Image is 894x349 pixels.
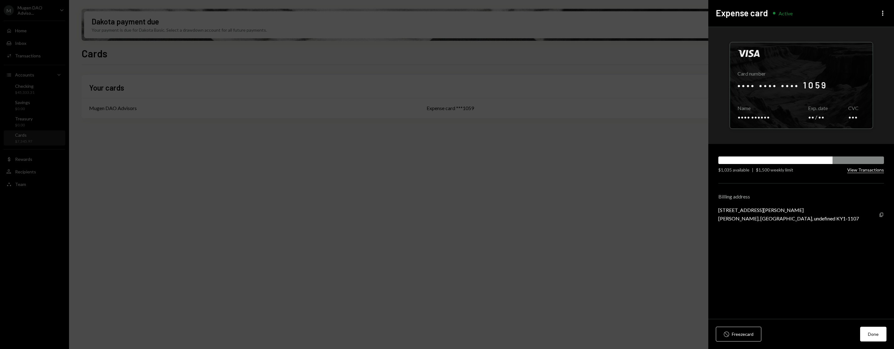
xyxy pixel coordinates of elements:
[752,167,753,173] div: |
[718,207,859,213] div: [STREET_ADDRESS][PERSON_NAME]
[718,167,749,173] div: $1,035 available
[756,167,793,173] div: $1,500 weekly limit
[847,167,884,173] button: View Transactions
[860,327,886,341] button: Done
[716,327,761,341] button: Freezecard
[732,331,753,337] div: Freeze card
[718,215,859,221] div: [PERSON_NAME], [GEOGRAPHIC_DATA], undefined KY1-1107
[716,7,768,19] h2: Expense card
[730,42,873,129] div: Click to reveal
[779,10,793,16] div: Active
[718,193,884,199] div: Billing address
